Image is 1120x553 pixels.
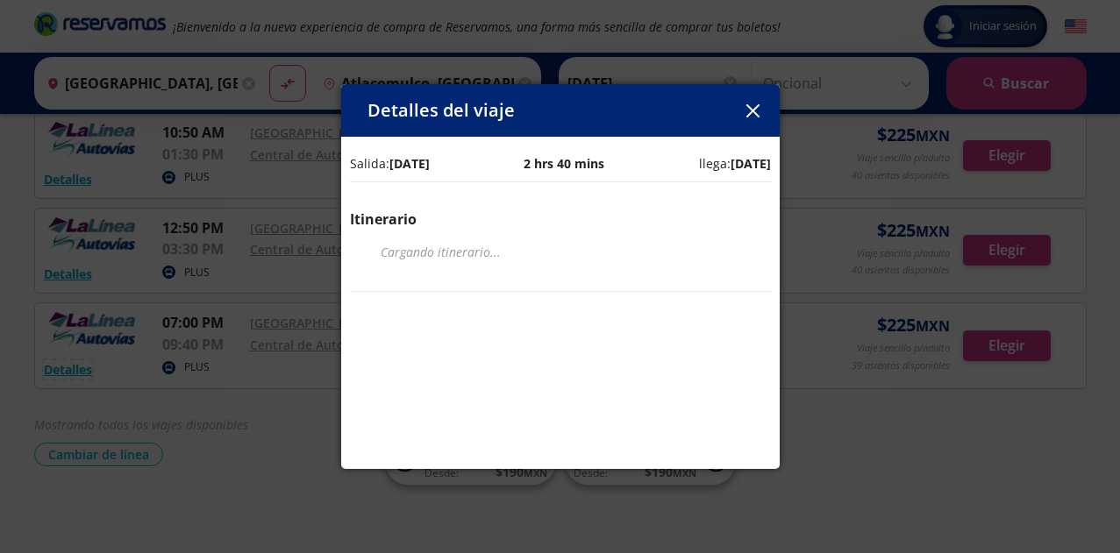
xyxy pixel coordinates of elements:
p: 2 hrs 40 mins [524,154,604,173]
p: Itinerario [350,209,771,230]
em: Cargando itinerario ... [381,244,501,260]
b: [DATE] [389,155,430,172]
b: [DATE] [731,155,771,172]
p: llega: [699,154,771,173]
p: Salida: [350,154,430,173]
p: Detalles del viaje [367,97,515,124]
